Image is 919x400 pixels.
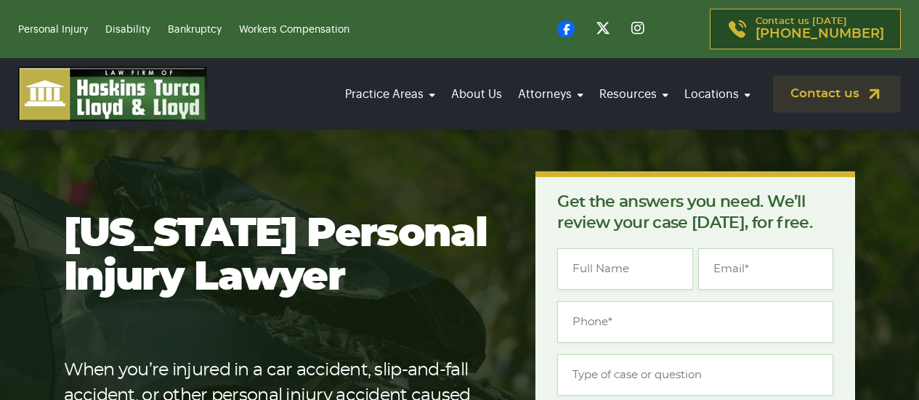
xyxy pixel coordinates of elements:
a: Bankruptcy [168,25,222,35]
p: Get the answers you need. We’ll review your case [DATE], for free. [557,192,833,234]
a: Disability [105,25,150,35]
input: Email* [698,248,833,290]
a: Attorneys [514,74,588,115]
input: Phone* [557,301,833,343]
a: About Us [447,74,506,115]
a: Practice Areas [341,74,440,115]
a: Contact us [773,75,901,113]
hm-ph: [PHONE_NUMBER] [756,28,884,41]
input: Full Name [557,248,692,290]
a: Resources [595,74,673,115]
a: Personal Injury [18,25,88,35]
input: Type of case or question [557,354,833,396]
a: Workers Compensation [239,25,349,35]
a: Contact us [DATE][PHONE_NUMBER] [710,9,901,49]
img: logo [18,67,207,121]
h1: [US_STATE] Personal Injury Lawyer [64,213,490,300]
a: Locations [680,74,755,115]
p: Contact us [DATE] [756,17,884,41]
